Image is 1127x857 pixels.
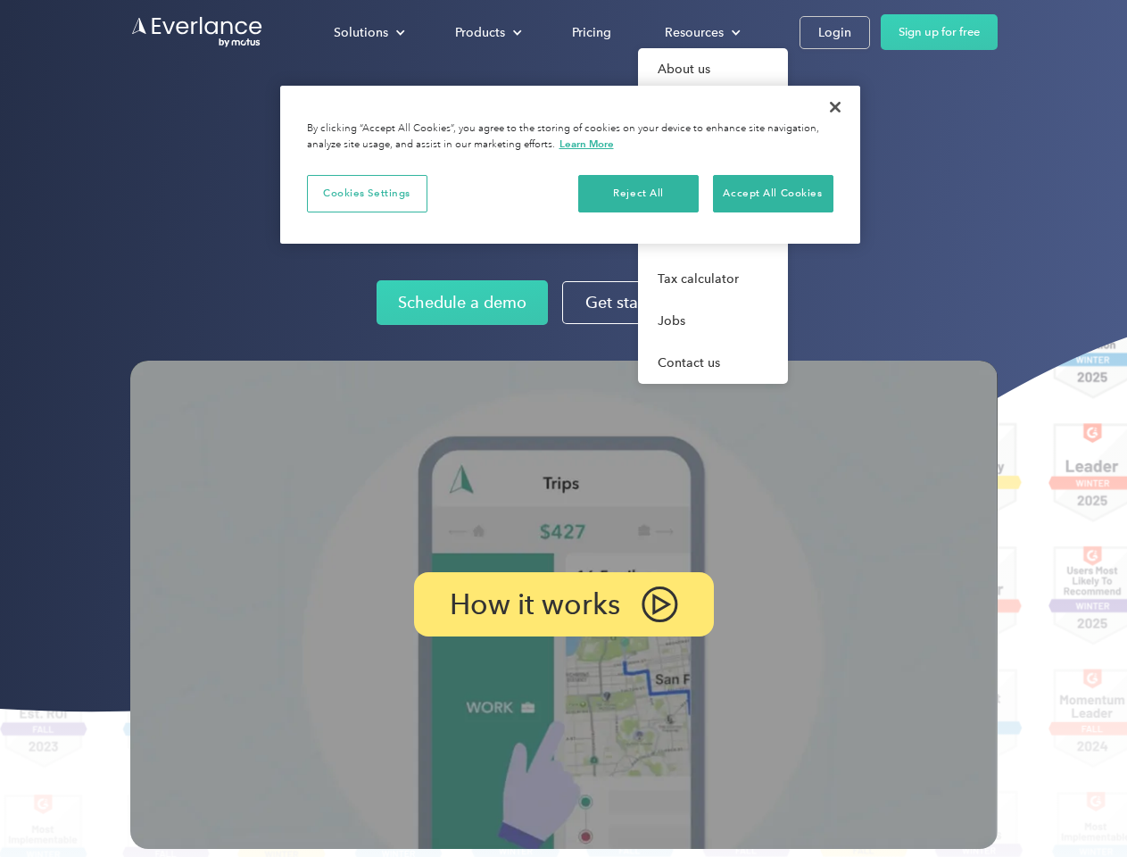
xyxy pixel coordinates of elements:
div: Solutions [316,17,419,48]
a: Tax calculator [638,258,788,300]
p: How it works [450,594,620,615]
button: Accept All Cookies [713,175,833,212]
nav: Resources [638,48,788,384]
a: Pricing [554,17,629,48]
button: Close [816,87,855,127]
div: Cookie banner [280,86,860,244]
a: Go to homepage [130,15,264,49]
div: Resources [647,17,755,48]
div: Products [455,21,505,44]
a: Login [800,16,870,49]
a: Schedule a demo [377,280,548,325]
a: Sign up for free [881,14,998,50]
a: About us [638,48,788,90]
button: Cookies Settings [307,175,427,212]
div: Resources [665,21,724,44]
a: More information about your privacy, opens in a new tab [559,137,614,150]
div: Login [818,21,851,44]
button: Reject All [578,175,699,212]
div: Pricing [572,21,611,44]
a: Jobs [638,300,788,342]
a: Contact us [638,342,788,384]
input: Submit [131,106,221,144]
div: By clicking “Accept All Cookies”, you agree to the storing of cookies on your device to enhance s... [307,121,833,153]
a: Get started for free [562,281,750,324]
div: Solutions [334,21,388,44]
div: Products [437,17,536,48]
div: Privacy [280,86,860,244]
